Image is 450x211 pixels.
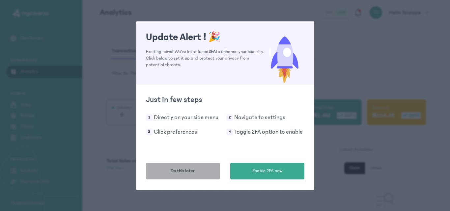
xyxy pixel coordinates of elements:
[234,127,303,137] p: Toggle 2FA option to enable
[146,163,220,179] button: Do this later
[209,49,216,54] span: 2FA
[146,114,153,121] span: 1
[234,113,285,122] p: Navigate to settings
[252,168,282,174] span: Enable 2FA now
[171,168,195,174] span: Do this later
[226,114,233,121] span: 2
[146,31,265,43] h1: Update Alert !
[154,127,197,137] p: Click preferences
[230,163,304,179] button: Enable 2FA now
[208,32,220,43] span: 🎉
[146,129,153,135] span: 3
[154,113,218,122] p: Directly on your side menu
[146,94,304,105] h2: Just in few steps
[226,129,233,135] span: 4
[146,48,265,68] p: Exciting news! We've introduced to enhance your security. Click below to set it up and protect yo...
